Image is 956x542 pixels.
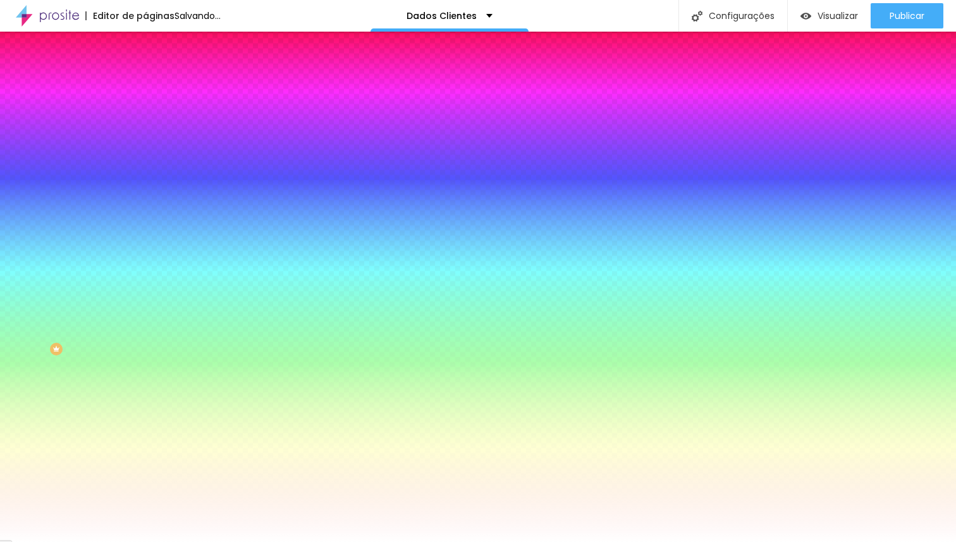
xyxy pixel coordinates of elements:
div: Editor de páginas [85,11,175,20]
p: Dados Clientes [407,11,477,20]
img: view-1.svg [800,11,811,22]
button: Publicar [871,3,943,28]
span: Visualizar [818,11,858,21]
div: Salvando... [175,11,221,20]
span: Publicar [890,11,924,21]
img: Icone [692,11,702,22]
button: Visualizar [788,3,871,28]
